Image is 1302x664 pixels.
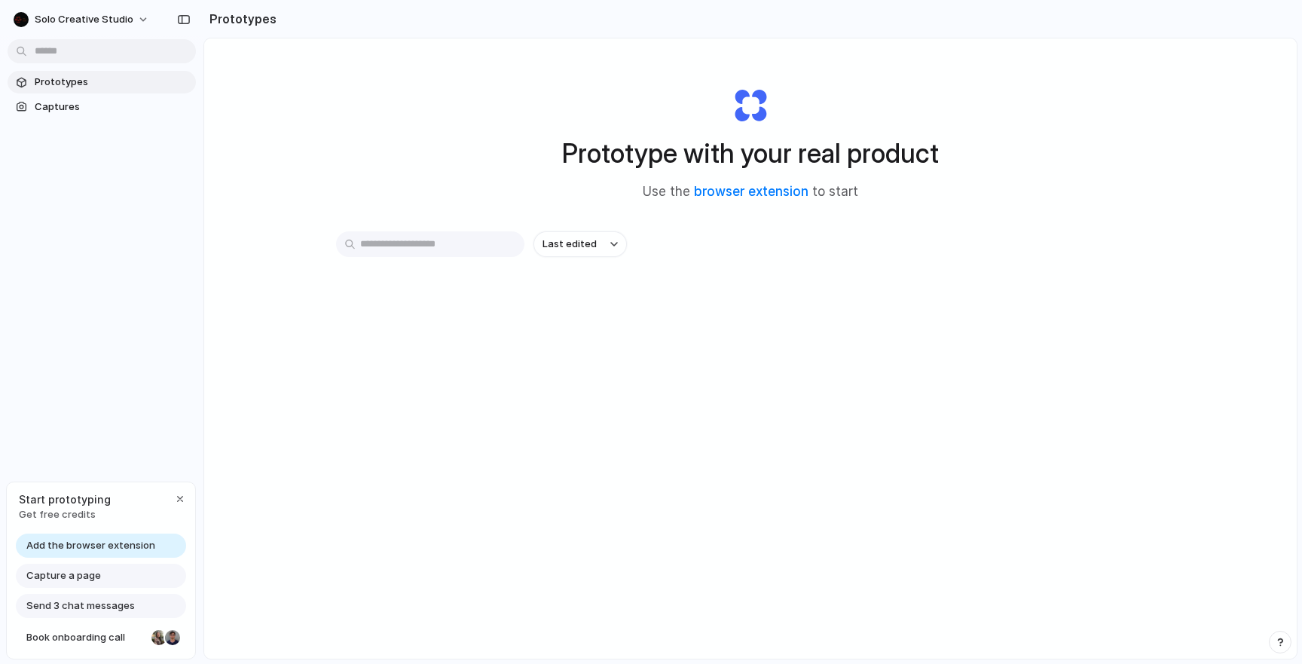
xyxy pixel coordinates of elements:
a: Book onboarding call [16,626,186,650]
span: Capture a page [26,568,101,583]
div: Nicole Kubica [150,629,168,647]
button: Solo Creative Studio [8,8,157,32]
span: Book onboarding call [26,630,145,645]
a: Add the browser extension [16,534,186,558]
span: Send 3 chat messages [26,598,135,614]
span: Last edited [542,237,597,252]
a: browser extension [694,184,808,199]
button: Last edited [533,231,627,257]
span: Captures [35,99,190,115]
span: Prototypes [35,75,190,90]
div: Christian Iacullo [164,629,182,647]
span: Use the to start [643,182,858,202]
h1: Prototype with your real product [562,133,939,173]
a: Prototypes [8,71,196,93]
span: Add the browser extension [26,538,155,553]
h2: Prototypes [203,10,277,28]
span: Solo Creative Studio [35,12,133,27]
a: Captures [8,96,196,118]
span: Start prototyping [19,491,111,507]
span: Get free credits [19,507,111,522]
